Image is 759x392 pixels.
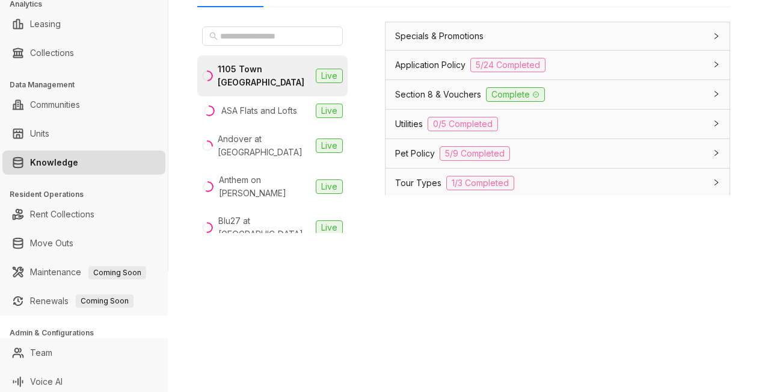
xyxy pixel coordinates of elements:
li: Move Outs [2,231,165,255]
div: Section 8 & VouchersComplete [386,80,730,109]
span: 0/5 Completed [428,117,498,131]
li: Leasing [2,12,165,36]
div: Tour Types1/3 Completed [386,169,730,198]
span: 5/9 Completed [440,146,510,161]
h3: Data Management [10,79,168,90]
div: Andover at [GEOGRAPHIC_DATA] [218,132,311,159]
span: Live [316,104,343,118]
span: Application Policy [395,58,466,72]
span: 5/24 Completed [470,58,545,72]
div: Anthem on [PERSON_NAME] [219,173,311,200]
span: collapsed [713,90,720,98]
a: Units [30,122,49,146]
li: Maintenance [2,260,165,284]
li: Collections [2,41,165,65]
div: Blu27 at [GEOGRAPHIC_DATA] [218,214,311,241]
div: Utilities0/5 Completed [386,110,730,138]
span: 1/3 Completed [446,176,514,190]
span: collapsed [713,33,720,40]
a: Communities [30,93,80,117]
a: Move Outs [30,231,73,255]
div: 1105 Town [GEOGRAPHIC_DATA] [218,63,311,89]
div: Specials & Promotions [386,22,730,50]
span: Live [316,179,343,194]
span: collapsed [713,61,720,68]
li: Renewals [2,289,165,313]
span: Coming Soon [88,266,146,279]
span: Live [316,69,343,83]
li: Communities [2,93,165,117]
a: Collections [30,41,74,65]
h3: Resident Operations [10,189,168,200]
span: Section 8 & Vouchers [395,88,481,101]
span: Specials & Promotions [395,30,484,43]
li: Units [2,122,165,146]
div: Application Policy5/24 Completed [386,51,730,79]
span: collapsed [713,149,720,157]
span: Coming Soon [76,294,134,308]
span: collapsed [713,179,720,186]
h3: Admin & Configurations [10,328,168,338]
span: Pet Policy [395,147,435,160]
a: Team [30,341,52,365]
span: Tour Types [395,176,441,190]
span: collapsed [713,120,720,127]
li: Knowledge [2,151,165,175]
a: Leasing [30,12,61,36]
a: Rent Collections [30,202,94,226]
span: Complete [486,87,545,102]
span: Live [316,138,343,153]
div: ASA Flats and Lofts [221,104,297,117]
div: Pet Policy5/9 Completed [386,139,730,168]
span: search [209,32,218,40]
a: RenewalsComing Soon [30,289,134,313]
li: Team [2,341,165,365]
span: Live [316,220,343,235]
a: Knowledge [30,151,78,175]
span: Utilities [395,117,423,131]
li: Rent Collections [2,202,165,226]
